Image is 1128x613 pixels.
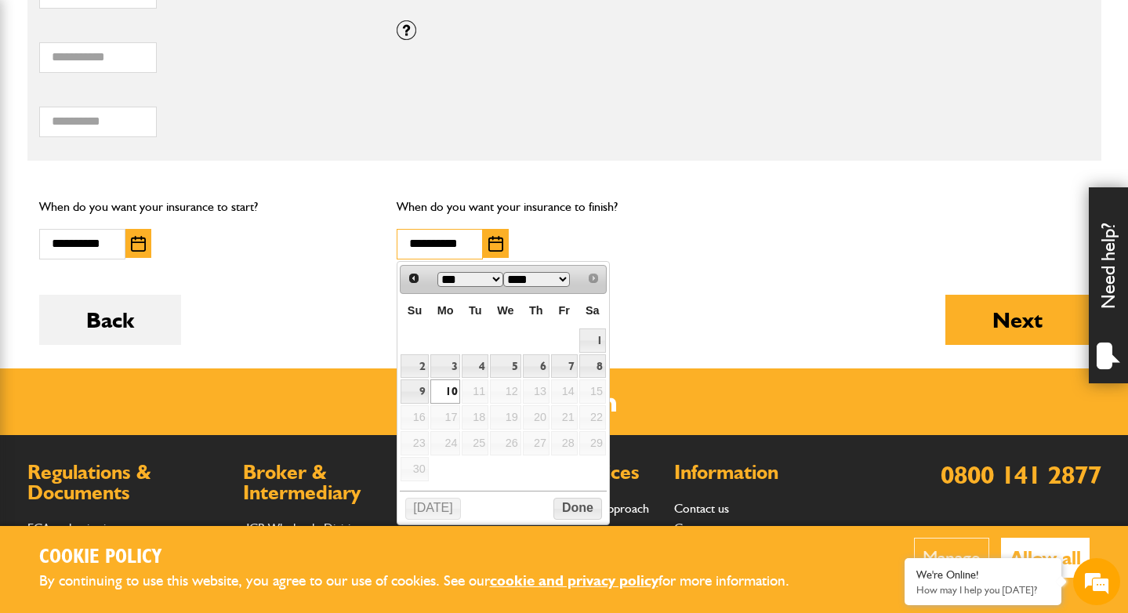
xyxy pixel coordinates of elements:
[437,304,454,317] span: Monday
[579,354,606,379] a: 8
[674,501,729,516] a: Contact us
[39,295,181,345] button: Back
[674,462,874,483] h2: Information
[523,354,549,379] a: 6
[401,354,428,379] a: 2
[397,197,731,217] p: When do you want your insurance to finish?
[551,354,578,379] a: 7
[945,295,1090,345] button: Next
[402,267,425,290] a: Prev
[586,304,600,317] span: Saturday
[20,191,286,226] input: Enter your email address
[257,8,295,45] div: Minimize live chat window
[27,521,119,535] a: FCA authorisation
[674,521,715,535] a: Careers
[39,569,815,593] p: By continuing to use this website, you agree to our use of cookies. See our for more information.
[553,498,601,520] button: Done
[243,521,364,535] a: JCB Wholesale Division
[1001,538,1090,578] button: Allow all
[39,546,815,570] h2: Cookie Policy
[1089,187,1128,383] div: Need help?
[131,236,146,252] img: Choose date
[39,197,374,217] p: When do you want your insurance to start?
[408,304,422,317] span: Sunday
[408,272,420,285] span: Prev
[27,462,227,502] h2: Regulations & Documents
[82,88,263,108] div: Chat with us now
[490,354,520,379] a: 5
[20,238,286,272] input: Enter your phone number
[430,379,461,404] a: 10
[529,304,543,317] span: Thursday
[559,304,570,317] span: Friday
[469,304,482,317] span: Tuesday
[20,284,286,470] textarea: Type your message and hit 'Enter'
[916,584,1050,596] p: How may I help you today?
[497,304,513,317] span: Wednesday
[401,379,428,404] a: 9
[914,538,989,578] button: Manage
[243,462,443,502] h2: Broker & Intermediary
[941,459,1101,490] a: 0800 141 2877
[462,354,488,379] a: 4
[27,87,66,109] img: d_20077148190_company_1631870298795_20077148190
[213,483,285,504] em: Start Chat
[430,354,461,379] a: 3
[916,568,1050,582] div: We're Online!
[579,328,606,353] a: 1
[488,236,503,252] img: Choose date
[490,571,658,589] a: cookie and privacy policy
[405,498,462,520] button: [DATE]
[20,145,286,180] input: Enter your last name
